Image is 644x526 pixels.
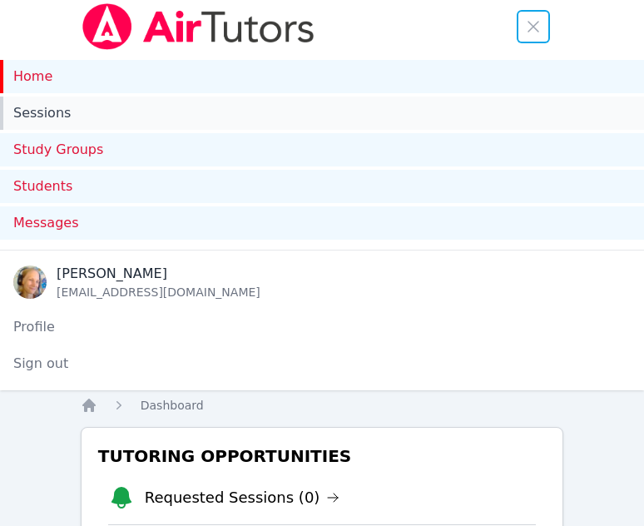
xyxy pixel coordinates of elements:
a: Requested Sessions (0) [145,486,340,509]
div: [EMAIL_ADDRESS][DOMAIN_NAME] [57,284,260,300]
a: Dashboard [141,397,204,414]
span: Messages [13,213,78,233]
span: Dashboard [141,399,204,412]
h3: Tutoring Opportunities [95,441,550,471]
img: Air Tutors [81,3,316,50]
nav: Breadcrumb [81,397,564,414]
div: [PERSON_NAME] [57,264,260,284]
